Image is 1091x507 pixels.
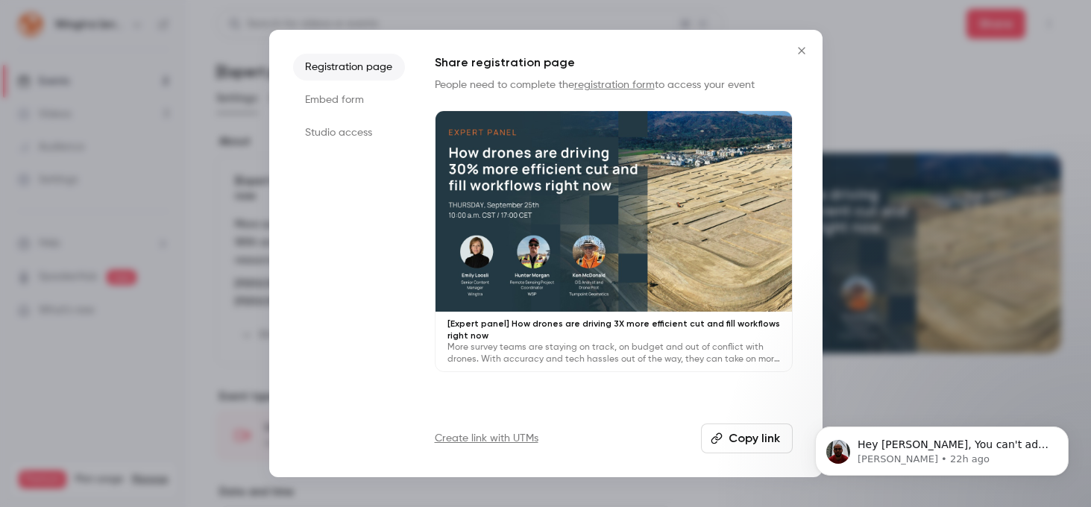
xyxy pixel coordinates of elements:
h1: Share registration page [435,54,793,72]
button: Close [787,36,817,66]
li: Embed form [293,86,405,113]
a: [Expert panel] How drones are driving 3X more efficient cut and fill workflows right nowMore surv... [435,110,793,372]
a: Create link with UTMs [435,431,538,446]
button: Copy link [701,423,793,453]
iframe: Intercom notifications message [793,395,1091,500]
li: Studio access [293,119,405,146]
p: People need to complete the to access your event [435,78,793,92]
p: More survey teams are staying on track, on budget and out of conflict with drones. With accuracy ... [447,341,780,365]
a: registration form [574,80,655,90]
li: Registration page [293,54,405,81]
p: [Expert panel] How drones are driving 3X more efficient cut and fill workflows right now [447,318,780,341]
